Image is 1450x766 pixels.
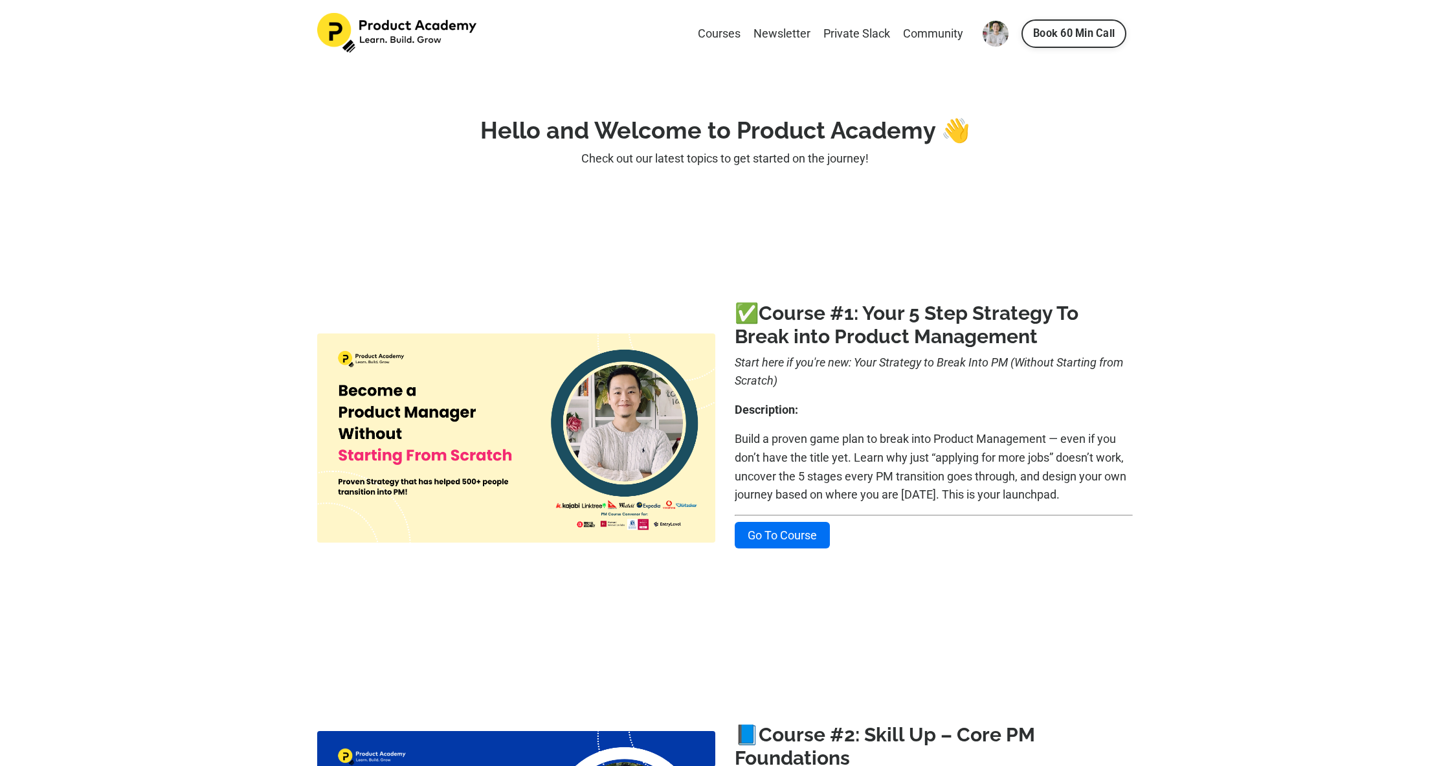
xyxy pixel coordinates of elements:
a: 1: Your 5 Step Strategy To Break into Product Management [735,302,1078,348]
p: Check out our latest topics to get started on the journey! [317,150,1133,168]
img: cf5b4f5-4ff4-63b-cf6a-50f800045db_11.png [317,333,715,543]
a: Book 60 Min Call [1021,19,1126,48]
a: Course # [759,302,844,324]
img: Product Academy Logo [317,13,479,53]
a: Private Slack [823,25,890,43]
a: Newsletter [753,25,810,43]
a: Course # [759,723,844,746]
b: Description: [735,403,798,416]
p: Build a proven game plan to break into Product Management — even if you don’t have the title yet.... [735,430,1133,504]
b: 📘 [735,723,844,746]
b: ✅ [735,302,844,324]
a: Community [903,25,963,43]
strong: Hello and Welcome to Product Academy 👋 [480,117,970,144]
i: Start here if you're new: Your Strategy to Break Into PM (Without Starting from Scratch) [735,355,1123,388]
a: Go To Course [735,522,830,548]
img: User Avatar [983,21,1009,47]
a: Courses [698,25,741,43]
